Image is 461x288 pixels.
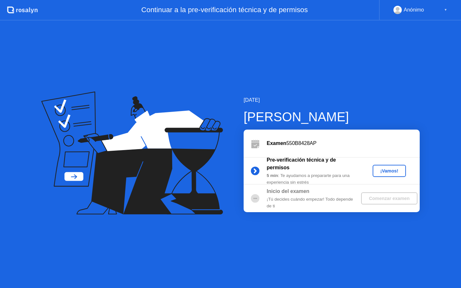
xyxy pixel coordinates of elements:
b: 5 min [267,173,278,178]
div: Comenzar examen [364,196,415,201]
b: Pre-verificación técnica y de permisos [267,157,336,170]
b: Inicio del examen [267,188,309,194]
button: ¡Vamos! [373,165,406,177]
div: ▼ [444,6,447,14]
div: ¡Vamos! [375,168,403,173]
div: [PERSON_NAME] [244,107,420,126]
button: Comenzar examen [361,192,417,204]
b: Examen [267,140,286,146]
div: 550B8428AP [267,140,420,147]
div: Anónimo [404,6,424,14]
div: : Te ayudamos a prepararte para una experiencia sin estrés [267,172,359,186]
div: ¡Tú decides cuándo empezar! Todo depende de ti [267,196,359,209]
div: [DATE] [244,96,420,104]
